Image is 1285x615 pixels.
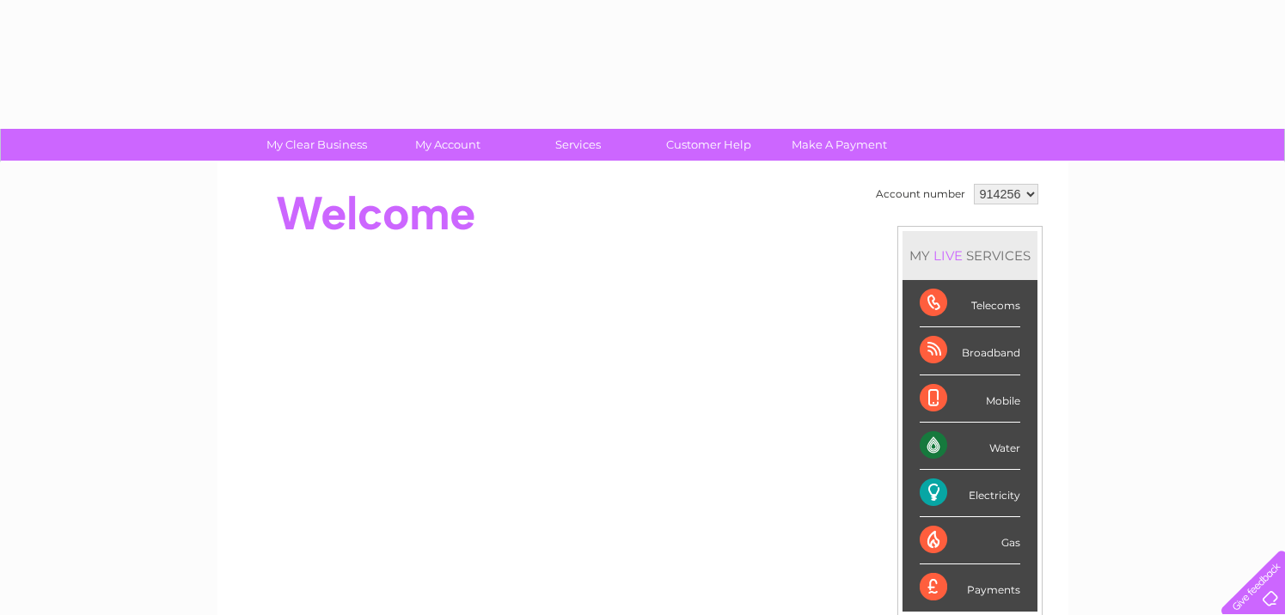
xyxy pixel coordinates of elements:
div: Water [920,423,1020,470]
div: Gas [920,517,1020,564]
a: Customer Help [638,129,780,161]
td: Account number [872,180,970,209]
div: Telecoms [920,280,1020,327]
div: LIVE [930,247,966,264]
div: Broadband [920,327,1020,374]
a: My Account [376,129,518,161]
div: MY SERVICES [903,231,1037,280]
a: Make A Payment [768,129,910,161]
a: Services [507,129,649,161]
div: Electricity [920,470,1020,517]
a: My Clear Business [246,129,388,161]
div: Mobile [920,375,1020,423]
div: Payments [920,564,1020,611]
